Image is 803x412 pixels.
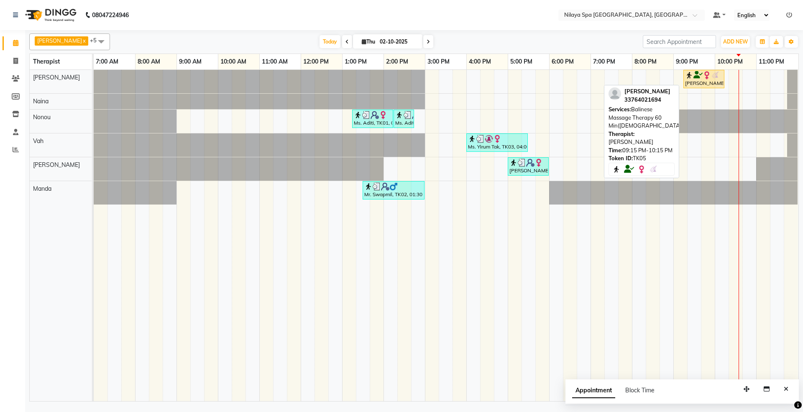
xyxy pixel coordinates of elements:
[301,56,331,68] a: 12:00 PM
[353,111,392,127] div: Ms. Aditi, TK01, 01:15 PM-02:15 PM, Stress Relief Therapy 60 Min([DEMOGRAPHIC_DATA])
[360,38,377,45] span: Thu
[33,58,60,65] span: Therapist
[425,56,452,68] a: 3:00 PM
[508,56,534,68] a: 5:00 PM
[377,36,419,48] input: 2025-10-02
[684,71,724,87] div: [PERSON_NAME], TK05, 09:15 PM-10:15 PM, Balinese Massage Therapy 60 Min([DEMOGRAPHIC_DATA])
[609,146,675,155] div: 09:15 PM-10:15 PM
[609,87,621,100] img: profile
[609,106,683,129] span: Balinese Massage Therapy 60 Min([DEMOGRAPHIC_DATA])
[384,56,410,68] a: 2:00 PM
[609,154,675,163] div: TK05
[467,56,493,68] a: 4:00 PM
[260,56,290,68] a: 11:00 AM
[643,35,716,48] input: Search Appointment
[715,56,745,68] a: 10:00 PM
[136,56,162,68] a: 8:00 AM
[33,137,43,145] span: Vah
[33,74,80,81] span: [PERSON_NAME]
[721,36,750,48] button: ADD NEW
[550,56,576,68] a: 6:00 PM
[467,135,527,151] div: Ms. Yirum Tak, TK03, 04:00 PM-05:30 PM, Balinese Massage Therapy 90 Min([DEMOGRAPHIC_DATA])
[92,3,129,27] b: 08047224946
[177,56,204,68] a: 9:00 AM
[609,131,634,137] span: Therapist:
[625,386,655,394] span: Block Time
[609,147,622,154] span: Time:
[780,383,792,396] button: Close
[33,161,80,169] span: [PERSON_NAME]
[609,130,675,146] div: [PERSON_NAME]
[33,97,49,105] span: Naina
[94,56,120,68] a: 7:00 AM
[609,155,633,161] span: Token ID:
[90,37,103,44] span: +5
[82,37,86,44] a: x
[33,185,51,192] span: Manda
[757,56,786,68] a: 11:00 PM
[320,35,340,48] span: Today
[363,182,424,198] div: Mr. Swapmil, TK02, 01:30 PM-03:00 PM, Deep Tissue Repair Therapy 90 Min([DEMOGRAPHIC_DATA])
[609,106,631,113] span: Services:
[723,38,748,45] span: ADD NEW
[394,111,413,127] div: Ms. Aditi, TK01, 02:15 PM-02:45 PM, Chakra Head Massage 30 Min
[591,56,617,68] a: 7:00 PM
[674,56,700,68] a: 9:00 PM
[632,56,659,68] a: 8:00 PM
[21,3,79,27] img: logo
[37,37,82,44] span: [PERSON_NAME]
[218,56,248,68] a: 10:00 AM
[343,56,369,68] a: 1:00 PM
[572,383,615,398] span: Appointment
[624,88,670,95] span: [PERSON_NAME]
[33,113,51,121] span: Nonou
[509,159,548,174] div: [PERSON_NAME], TK04, 05:00 PM-06:00 PM, Sensory Rejuvne Aromatherapy 60 Min([DEMOGRAPHIC_DATA])
[624,96,670,104] div: 33764021694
